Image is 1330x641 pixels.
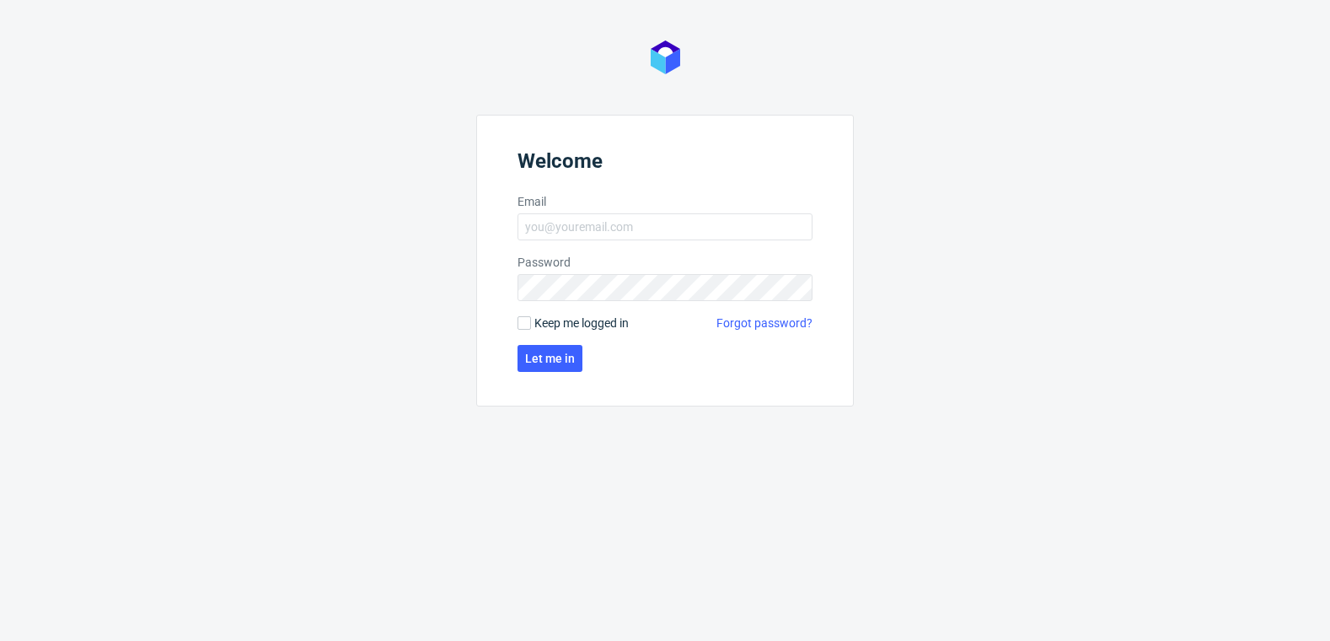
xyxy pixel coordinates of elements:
[518,213,812,240] input: you@youremail.com
[525,353,575,364] span: Let me in
[518,345,582,372] button: Let me in
[716,315,812,331] a: Forgot password?
[518,254,812,271] label: Password
[534,315,629,331] span: Keep me logged in
[518,193,812,210] label: Email
[518,149,812,180] header: Welcome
